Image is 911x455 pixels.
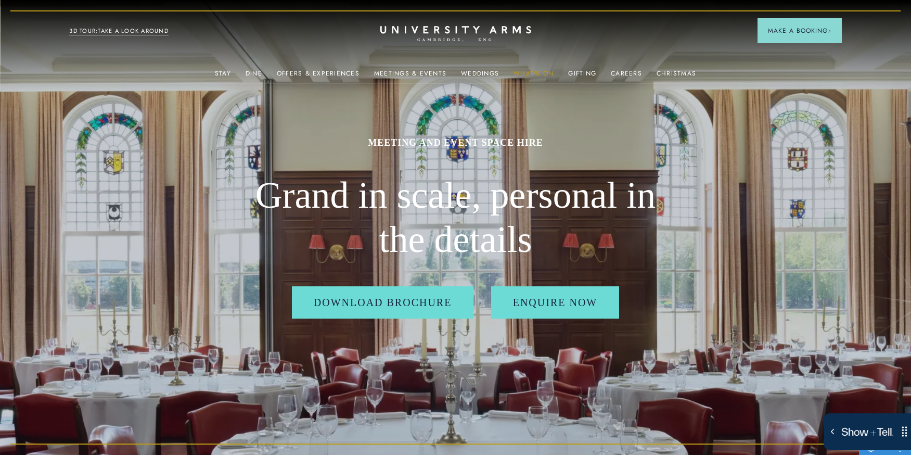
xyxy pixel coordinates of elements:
[657,70,696,83] a: Christmas
[828,29,831,33] img: Arrow icon
[215,70,231,83] a: Stay
[758,18,842,43] button: Make a BookingArrow icon
[568,70,596,83] a: Gifting
[461,70,499,83] a: Weddings
[292,286,474,319] a: Download Brochure
[491,286,620,319] a: Enquire Now
[69,27,169,36] a: 3D TOUR:TAKE A LOOK AROUND
[514,70,554,83] a: What's On
[374,70,446,83] a: Meetings & Events
[768,26,831,35] span: Make a Booking
[248,136,664,149] h1: MEETING AND EVENT SPACE HIRE
[277,70,360,83] a: Offers & Experiences
[248,173,664,262] h2: Grand in scale, personal in the details
[380,26,531,42] a: Home
[246,70,262,83] a: Dine
[611,70,642,83] a: Careers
